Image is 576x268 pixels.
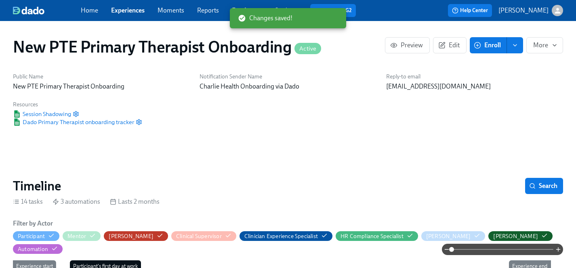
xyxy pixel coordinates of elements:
[171,231,236,241] button: Clinical Supervisor
[13,82,190,91] p: New PTE Primary Therapist Onboarding
[475,41,501,49] span: Enroll
[200,73,376,80] h6: Notification Sender Name
[13,118,134,126] span: Dado Primary Therapist onboarding tracker
[448,4,492,17] button: Help Center
[310,4,356,17] button: Review us on G2
[507,37,523,53] button: enroll
[67,232,86,240] div: Hide Mentor
[531,182,557,190] span: Search
[110,197,160,206] div: Lasts 2 months
[421,231,486,241] button: [PERSON_NAME]
[336,231,418,241] button: HR Compliance Specialist
[526,37,563,53] button: More
[111,6,145,14] a: Experiences
[498,5,563,16] button: [PERSON_NAME]
[294,46,321,52] span: Active
[197,6,219,14] a: Reports
[240,231,332,241] button: Clinician Experience Specialist
[13,101,142,108] h6: Resources
[13,110,71,118] span: Session Shadowing
[13,118,21,126] img: Google Sheet
[392,41,423,49] span: Preview
[244,232,318,240] div: Hide Clinician Experience Specialist
[63,231,101,241] button: Mentor
[13,6,44,15] img: dado
[13,110,71,118] a: Google SheetSession Shadowing
[386,82,563,91] p: [EMAIL_ADDRESS][DOMAIN_NAME]
[386,73,563,80] h6: Reply-to email
[13,37,321,57] h1: New PTE Primary Therapist Onboarding
[470,37,507,53] button: Enroll
[440,41,460,49] span: Edit
[452,6,488,15] span: Help Center
[176,232,222,240] div: Hide Clinical Supervisor
[426,232,471,240] div: Hide Meg Dawson
[385,37,430,53] button: Preview
[525,178,563,194] button: Search
[109,232,153,240] div: Hide Clarissa
[238,14,292,23] span: Changes saved!
[13,6,81,15] a: dado
[13,73,190,80] h6: Public Name
[13,231,59,241] button: Participant
[498,6,549,15] p: [PERSON_NAME]
[433,37,467,53] button: Edit
[200,82,376,91] p: Charlie Health Onboarding via Dado
[104,231,168,241] button: [PERSON_NAME]
[533,41,556,49] span: More
[13,197,43,206] div: 14 tasks
[341,232,404,240] div: Hide HR Compliance Specialist
[81,6,98,14] a: Home
[488,231,553,241] button: [PERSON_NAME]
[53,197,100,206] div: 3 automations
[18,232,45,240] div: Hide Participant
[13,118,134,126] a: Google SheetDado Primary Therapist onboarding tracker
[13,219,53,228] h6: Filter by Actor
[13,110,21,118] img: Google Sheet
[158,6,184,14] a: Moments
[13,178,61,194] h2: Timeline
[493,232,538,240] div: Hide Paige Eber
